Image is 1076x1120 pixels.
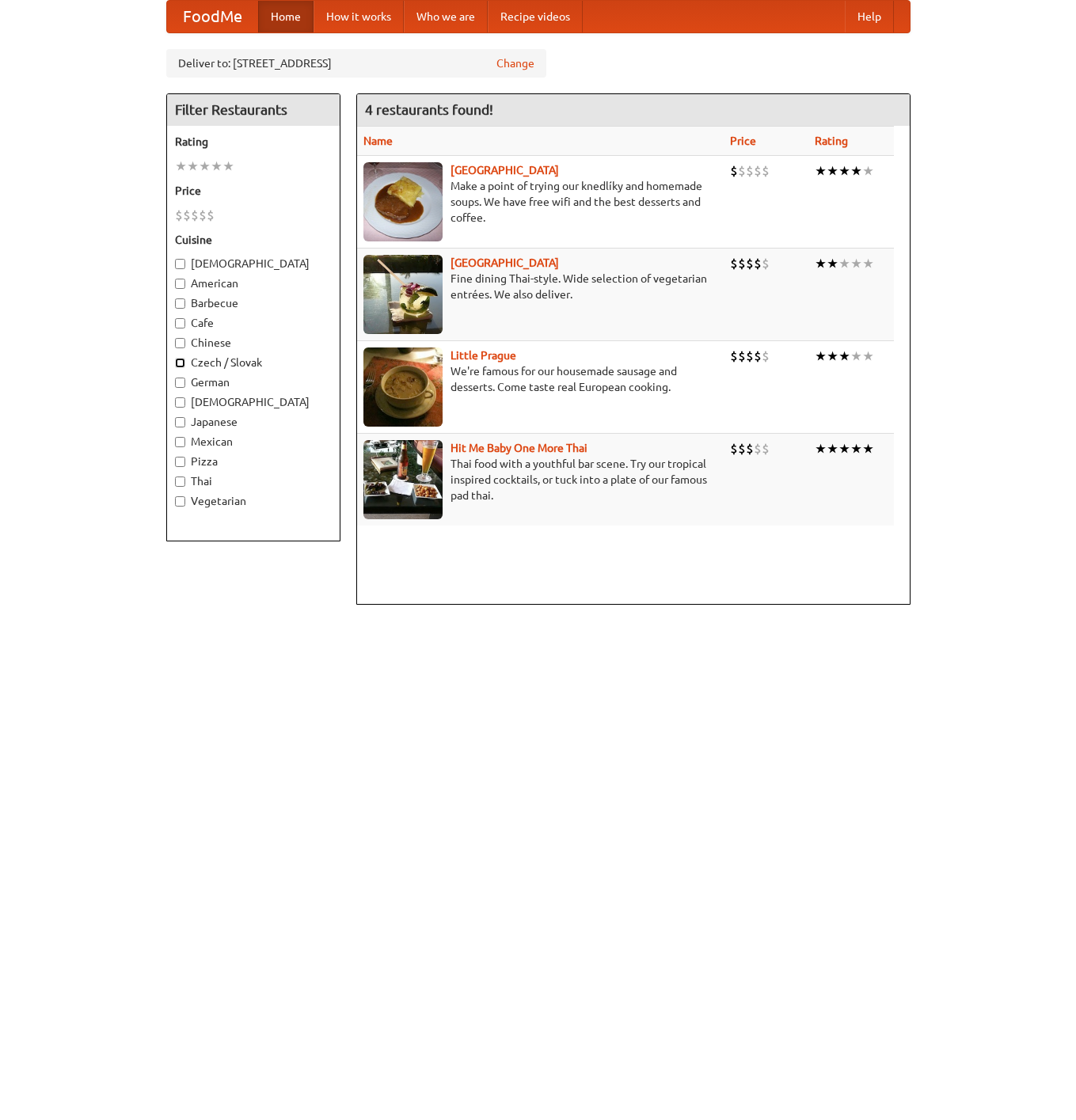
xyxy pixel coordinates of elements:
[738,347,746,365] li: $
[850,347,862,365] li: ★
[175,394,332,410] label: [DEMOGRAPHIC_DATA]
[827,440,838,457] li: ★
[175,183,332,199] h5: Price
[746,255,754,272] li: $
[451,164,559,177] a: [GEOGRAPHIC_DATA]
[815,162,827,180] li: ★
[175,454,332,469] label: Pizza
[175,338,185,348] input: Chinese
[175,315,332,331] label: Cafe
[488,1,583,32] a: Recipe videos
[211,158,222,175] li: ★
[363,363,718,395] p: We're famous for our housemade sausage and desserts. Come taste real European cooking.
[451,442,587,454] a: Hit Me Baby One More Thai
[730,255,738,272] li: $
[815,255,827,272] li: ★
[451,349,516,362] a: Little Prague
[827,347,838,365] li: ★
[175,473,332,489] label: Thai
[175,496,185,507] input: Vegetarian
[862,440,874,457] li: ★
[199,207,207,224] li: $
[175,355,332,370] label: Czech / Slovak
[363,178,718,226] p: Make a point of trying our knedlíky and homemade soups. We have free wifi and the best desserts a...
[754,162,762,180] li: $
[862,255,874,272] li: ★
[838,347,850,365] li: ★
[222,158,234,175] li: ★
[404,1,488,32] a: Who we are
[746,162,754,180] li: $
[175,358,185,368] input: Czech / Slovak
[363,255,443,334] img: satay.jpg
[363,135,393,147] a: Name
[730,135,756,147] a: Price
[496,55,534,71] a: Change
[175,493,332,509] label: Vegetarian
[363,347,443,427] img: littleprague.jpg
[815,440,827,457] li: ★
[175,134,332,150] h5: Rating
[451,256,559,269] b: [GEOGRAPHIC_DATA]
[175,378,185,388] input: German
[175,232,332,248] h5: Cuisine
[363,271,718,302] p: Fine dining Thai-style. Wide selection of vegetarian entrées. We also deliver.
[838,440,850,457] li: ★
[738,255,746,272] li: $
[175,158,187,175] li: ★
[363,440,443,519] img: babythai.jpg
[175,279,185,289] input: American
[746,347,754,365] li: $
[175,295,332,311] label: Barbecue
[762,347,770,365] li: $
[175,417,185,427] input: Japanese
[199,158,211,175] li: ★
[175,318,185,328] input: Cafe
[175,476,185,487] input: Thai
[175,457,185,467] input: Pizza
[175,259,185,269] input: [DEMOGRAPHIC_DATA]
[850,162,862,180] li: ★
[762,162,770,180] li: $
[738,162,746,180] li: $
[730,162,738,180] li: $
[175,335,332,351] label: Chinese
[175,437,185,447] input: Mexican
[175,434,332,450] label: Mexican
[183,207,191,224] li: $
[845,1,894,32] a: Help
[175,397,185,408] input: [DEMOGRAPHIC_DATA]
[175,374,332,390] label: German
[827,255,838,272] li: ★
[207,207,215,224] li: $
[175,256,332,271] label: [DEMOGRAPHIC_DATA]
[738,440,746,457] li: $
[815,347,827,365] li: ★
[363,456,718,503] p: Thai food with a youthful bar scene. Try our tropical inspired cocktails, or tuck into a plate of...
[838,255,850,272] li: ★
[850,440,862,457] li: ★
[167,1,258,32] a: FoodMe
[730,440,738,457] li: $
[191,207,199,224] li: $
[754,255,762,272] li: $
[314,1,404,32] a: How it works
[167,94,340,126] h4: Filter Restaurants
[363,162,443,241] img: czechpoint.jpg
[815,135,848,147] a: Rating
[175,207,183,224] li: $
[166,49,546,78] div: Deliver to: [STREET_ADDRESS]
[762,255,770,272] li: $
[258,1,314,32] a: Home
[175,414,332,430] label: Japanese
[850,255,862,272] li: ★
[827,162,838,180] li: ★
[762,440,770,457] li: $
[838,162,850,180] li: ★
[754,347,762,365] li: $
[730,347,738,365] li: $
[175,275,332,291] label: American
